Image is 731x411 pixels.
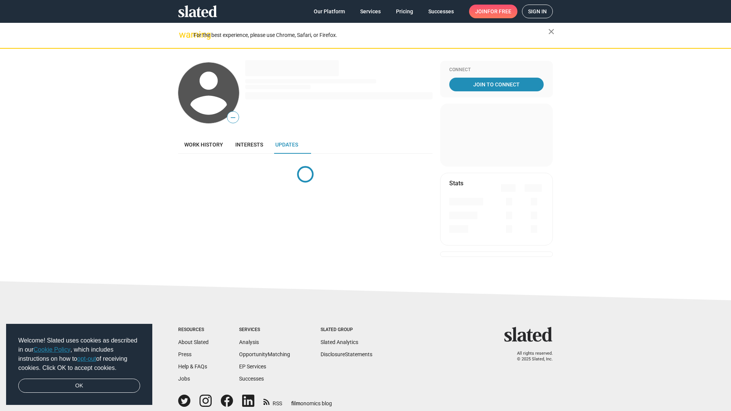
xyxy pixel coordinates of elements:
mat-card-title: Stats [449,179,463,187]
a: OpportunityMatching [239,351,290,357]
span: film [291,400,300,406]
p: All rights reserved. © 2025 Slated, Inc. [509,351,553,362]
a: Pricing [390,5,419,18]
div: Slated Group [321,327,372,333]
a: Cookie Policy [34,346,70,353]
span: Services [360,5,381,18]
span: Sign in [528,5,547,18]
a: Successes [422,5,460,18]
a: DisclosureStatements [321,351,372,357]
span: Our Platform [314,5,345,18]
a: Services [354,5,387,18]
a: Work history [178,135,229,154]
span: Pricing [396,5,413,18]
a: Analysis [239,339,259,345]
span: Join [475,5,511,18]
div: cookieconsent [6,324,152,405]
a: Joinfor free [469,5,517,18]
span: Join To Connect [451,78,542,91]
div: Services [239,327,290,333]
a: RSS [263,395,282,407]
span: Work history [184,142,223,148]
span: Welcome! Slated uses cookies as described in our , which includes instructions on how to of recei... [18,336,140,373]
a: Successes [239,376,264,382]
span: for free [487,5,511,18]
span: Successes [428,5,454,18]
a: dismiss cookie message [18,379,140,393]
a: Our Platform [308,5,351,18]
a: Sign in [522,5,553,18]
a: EP Services [239,363,266,370]
div: Resources [178,327,209,333]
a: Updates [269,135,304,154]
div: For the best experience, please use Chrome, Safari, or Firefox. [193,30,548,40]
a: Join To Connect [449,78,544,91]
a: Jobs [178,376,190,382]
a: Interests [229,135,269,154]
a: About Slated [178,339,209,345]
a: opt-out [77,355,96,362]
a: filmonomics blog [291,394,332,407]
mat-icon: close [547,27,556,36]
div: Connect [449,67,544,73]
span: — [227,113,239,123]
a: Press [178,351,192,357]
a: Help & FAQs [178,363,207,370]
mat-icon: warning [179,30,188,39]
span: Interests [235,142,263,148]
span: Updates [275,142,298,148]
a: Slated Analytics [321,339,358,345]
